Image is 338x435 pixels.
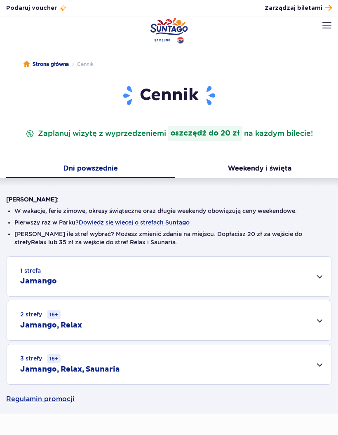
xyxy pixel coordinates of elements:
[79,219,190,226] button: Dowiedz się więcej o strefach Suntago
[6,385,332,414] a: Regulamin promocji
[69,60,94,68] li: Cennik
[24,126,315,141] p: Zaplanuj wizytę z wyprzedzeniem na każdym bilecie!
[20,310,61,319] small: 2 strefy
[265,2,332,14] a: Zarządzaj biletami
[168,126,242,141] strong: oszczędź do 20 zł
[14,230,324,246] li: [PERSON_NAME] ile stref wybrać? Możesz zmienić zdanie na miejscu. Dopłacisz 20 zł za wejście do s...
[23,60,69,68] a: Strona główna
[20,365,120,374] h2: Jamango, Relax, Saunaria
[6,85,332,106] h1: Cennik
[6,161,175,178] button: Dni powszednie
[265,4,322,12] span: Zarządzaj biletami
[6,196,59,203] strong: [PERSON_NAME]:
[20,354,61,363] small: 3 strefy
[6,4,67,12] a: Podaruj voucher
[6,4,57,12] span: Podaruj voucher
[322,22,331,28] img: Open menu
[150,17,188,44] a: Park of Poland
[20,320,82,330] h2: Jamango, Relax
[14,207,324,215] li: W wakacje, ferie zimowe, okresy świąteczne oraz długie weekendy obowiązują ceny weekendowe.
[47,310,61,319] small: 16+
[14,218,324,227] li: Pierwszy raz w Parku?
[20,276,57,286] h2: Jamango
[47,354,61,363] small: 16+
[20,267,41,275] small: 1 strefa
